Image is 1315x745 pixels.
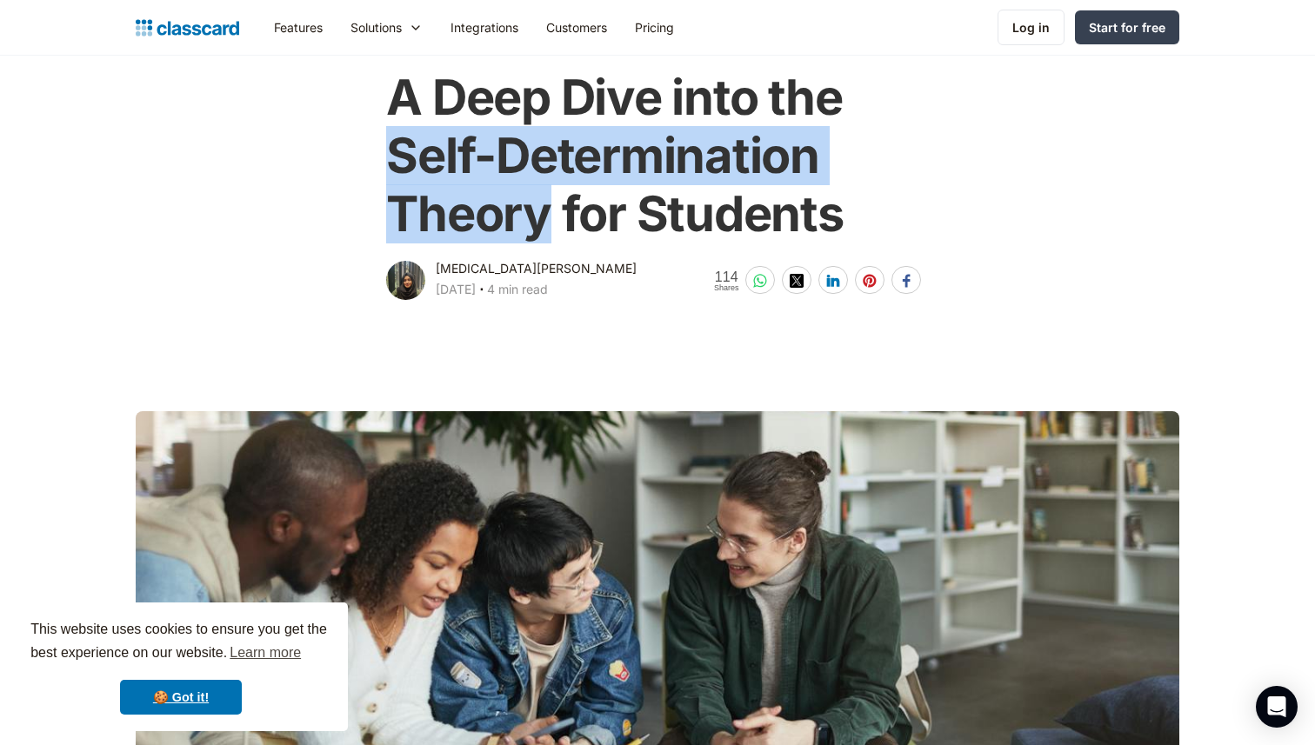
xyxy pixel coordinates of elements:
[1089,18,1165,37] div: Start for free
[714,269,739,284] span: 114
[899,274,913,288] img: facebook-white sharing button
[227,640,304,666] a: learn more about cookies
[863,274,877,288] img: pinterest-white sharing button
[621,8,688,47] a: Pricing
[790,274,804,288] img: twitter-white sharing button
[714,284,739,292] span: Shares
[136,16,239,40] a: home
[436,258,637,279] div: [MEDICAL_DATA][PERSON_NAME]
[1075,10,1179,44] a: Start for free
[753,274,767,288] img: whatsapp-white sharing button
[260,8,337,47] a: Features
[350,18,402,37] div: Solutions
[532,8,621,47] a: Customers
[30,619,331,666] span: This website uses cookies to ensure you get the best experience on our website.
[826,274,840,288] img: linkedin-white sharing button
[386,69,928,244] h1: A Deep Dive into the Self-Determination Theory for Students
[437,8,532,47] a: Integrations
[1012,18,1050,37] div: Log in
[487,279,548,300] div: 4 min read
[436,279,476,300] div: [DATE]
[14,602,348,731] div: cookieconsent
[998,10,1065,45] a: Log in
[120,680,242,715] a: dismiss cookie message
[1256,686,1298,728] div: Open Intercom Messenger
[337,8,437,47] div: Solutions
[476,279,487,303] div: ‧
